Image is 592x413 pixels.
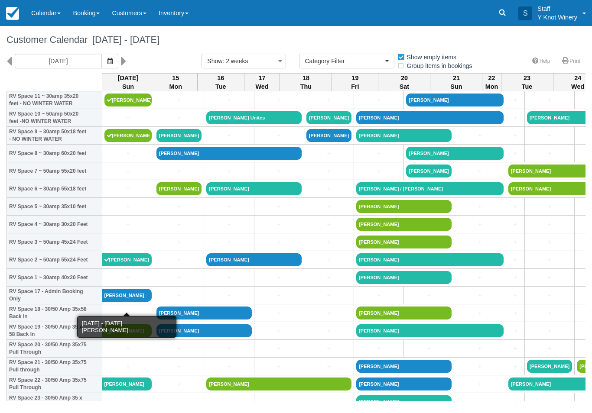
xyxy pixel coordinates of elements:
th: RV Space 19 - 30/50 Amp 35 x 58 Back In [7,322,102,340]
a: [PERSON_NAME] [206,182,302,195]
a: + [257,344,302,353]
a: + [306,167,351,176]
th: 22 Mon [482,73,501,91]
th: RV Space 11 ~ 30amp 35x20 feet - NO WINTER WATER [7,91,102,109]
th: 15 Mon [154,73,198,91]
h1: Customer Calendar [7,35,585,45]
a: + [527,238,572,247]
div: S [518,6,532,20]
a: + [206,202,251,211]
a: + [527,131,572,140]
a: + [508,238,522,247]
a: + [306,255,351,265]
a: [PERSON_NAME] [356,271,452,284]
th: 19 Fri [332,73,378,91]
a: + [257,326,302,336]
p: Y Knot Winery [537,13,577,22]
a: + [156,344,202,353]
span: Show empty items [397,54,463,60]
a: + [527,309,572,318]
a: + [206,131,251,140]
a: + [206,273,251,282]
a: + [527,220,572,229]
th: 16 Tue [197,73,244,91]
span: [DATE] - [DATE] [88,34,159,45]
a: + [257,96,302,105]
a: [PERSON_NAME] [356,324,504,337]
a: [PERSON_NAME] [104,94,152,106]
a: + [527,255,572,265]
a: [PERSON_NAME] [406,94,503,106]
a: + [508,131,522,140]
a: + [156,273,202,282]
a: + [508,291,522,300]
a: Print [557,55,585,68]
a: + [456,380,504,389]
a: [PERSON_NAME] [156,307,252,319]
a: + [306,96,351,105]
th: [DATE] Sun [102,73,154,91]
a: + [257,362,302,371]
a: + [156,238,202,247]
a: + [527,202,572,211]
a: + [356,344,401,353]
a: + [104,220,152,229]
p: Staff [537,4,577,13]
a: + [456,220,504,229]
a: + [527,291,572,300]
th: RV Space 3 ~ 50amp 45x24 Feet [7,233,102,251]
a: + [508,344,522,353]
a: + [257,131,302,140]
a: + [206,238,251,247]
a: + [508,397,522,407]
a: + [104,397,152,407]
a: + [156,96,202,105]
a: + [508,309,522,318]
a: + [508,362,522,371]
a: [PERSON_NAME] [356,395,452,408]
a: + [456,131,504,140]
a: + [306,309,351,318]
a: + [206,291,251,300]
a: + [508,255,522,265]
a: + [527,96,572,105]
a: [PERSON_NAME] [156,129,202,142]
a: + [356,291,401,300]
a: + [508,326,522,336]
a: + [456,344,504,353]
a: + [527,326,572,336]
a: + [456,362,504,371]
th: RV Space 7 ~ 50amp 55x20 feet [7,162,102,180]
th: RV Space 20 - 30/50 Amp 35x75 Pull Through [7,340,102,358]
a: + [406,344,451,353]
a: + [306,149,351,158]
a: + [104,309,152,318]
a: + [156,362,202,371]
a: [PERSON_NAME] [156,147,302,160]
a: + [356,167,401,176]
a: + [306,344,351,353]
a: [PERSON_NAME] [406,147,503,160]
a: + [104,238,152,247]
a: + [156,220,202,229]
a: + [508,113,522,123]
a: + [508,220,522,229]
a: + [508,149,522,158]
a: + [104,167,152,176]
a: + [306,238,351,247]
a: + [306,220,351,229]
a: + [257,291,302,300]
a: + [508,273,522,282]
a: [PERSON_NAME] [206,253,302,266]
th: RV Space 23 - 30/50 Amp 35 x 75 Pull Through [7,393,102,411]
a: + [527,149,572,158]
a: Help [527,55,556,68]
a: [PERSON_NAME] [356,253,504,266]
th: RV Space 17 - Admin Booking Only [7,287,102,304]
a: + [527,397,572,407]
span: Group items in bookings [397,62,479,68]
a: [PERSON_NAME] [102,324,152,337]
a: [PERSON_NAME] [104,129,152,142]
a: + [456,273,504,282]
a: + [257,238,302,247]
